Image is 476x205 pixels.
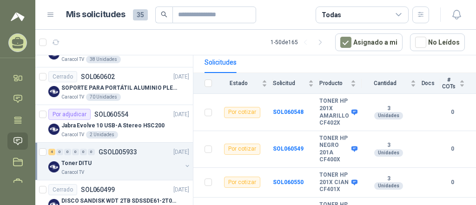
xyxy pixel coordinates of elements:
[173,73,189,81] p: [DATE]
[440,73,476,94] th: # COTs
[81,73,115,80] p: SOL060602
[94,111,128,118] p: SOL060554
[48,109,91,120] div: Por adjudicar
[99,149,137,155] p: GSOL005933
[64,149,71,155] div: 0
[173,148,189,157] p: [DATE]
[362,73,421,94] th: Cantidad
[319,73,362,94] th: Producto
[362,105,416,112] b: 3
[61,93,84,101] p: Caracol TV
[224,107,260,118] div: Por cotizar
[374,149,403,157] div: Unidades
[173,110,189,119] p: [DATE]
[410,33,465,51] button: No Leídos
[86,56,121,63] div: 38 Unidades
[61,121,165,130] p: Jabra Evolve 10 USB-A Stereo HSC200
[422,73,441,94] th: Docs
[273,73,319,94] th: Solicitud
[173,185,189,194] p: [DATE]
[319,98,349,126] b: TONER HP 201X AMARILLO CF402X
[66,8,126,21] h1: Mis solicitudes
[61,84,177,93] p: SOPORTE PARA PORTÁTIL ALUMINIO PLEGABLE VTA
[271,35,328,50] div: 1 - 50 de 165
[35,105,193,143] a: Por adjudicarSOL060554[DATE] Company LogoJabra Evolve 10 USB-A Stereo HSC200Caracol TV2 Unidades
[133,9,148,20] span: 35
[61,56,84,63] p: Caracol TV
[48,71,77,82] div: Cerrado
[205,57,237,67] div: Solicitudes
[319,80,349,86] span: Producto
[56,149,63,155] div: 0
[335,33,403,51] button: Asignado a mi
[81,186,115,193] p: SOL060499
[61,159,92,168] p: Toner DITU
[72,149,79,155] div: 0
[319,135,349,164] b: TONER HP NEGRO 201A CF400X
[48,161,59,172] img: Company Logo
[86,131,118,139] div: 2 Unidades
[11,11,25,22] img: Logo peakr
[218,73,273,94] th: Estado
[48,149,55,155] div: 4
[273,80,306,86] span: Solicitud
[35,67,193,105] a: CerradoSOL060602[DATE] Company LogoSOPORTE PARA PORTÁTIL ALUMINIO PLEGABLE VTACaracol TV70 Unidades
[322,10,341,20] div: Todas
[440,77,457,90] span: # COTs
[362,142,416,149] b: 3
[86,93,121,101] div: 70 Unidades
[48,184,77,195] div: Cerrado
[224,177,260,188] div: Por cotizar
[440,108,465,117] b: 0
[48,86,59,97] img: Company Logo
[374,182,403,190] div: Unidades
[224,144,260,155] div: Por cotizar
[362,175,416,183] b: 3
[362,80,408,86] span: Cantidad
[440,178,465,187] b: 0
[48,124,59,135] img: Company Logo
[374,112,403,119] div: Unidades
[80,149,87,155] div: 0
[88,149,95,155] div: 0
[61,169,84,176] p: Caracol TV
[273,109,304,115] a: SOL060548
[161,11,167,18] span: search
[61,131,84,139] p: Caracol TV
[48,146,191,176] a: 4 0 0 0 0 0 GSOL005933[DATE] Company LogoToner DITUCaracol TV
[440,145,465,153] b: 0
[273,179,304,185] a: SOL060550
[273,145,304,152] a: SOL060549
[218,80,260,86] span: Estado
[319,172,349,193] b: TONER HP 201X CIAN CF401X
